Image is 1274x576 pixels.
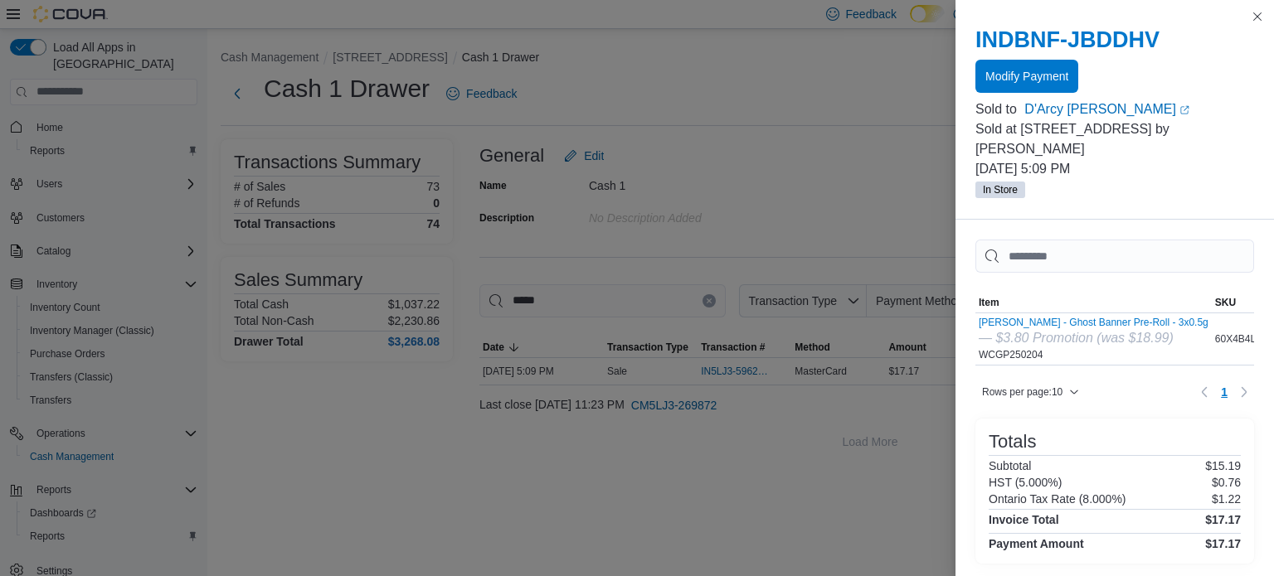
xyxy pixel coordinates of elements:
[989,476,1062,489] h6: HST (5.000%)
[1215,332,1263,346] span: 60X4B4LH
[1234,382,1254,402] button: Next page
[985,68,1068,85] span: Modify Payment
[1194,379,1254,405] nav: Pagination for table: MemoryTable from EuiInMemoryTable
[989,492,1126,506] h6: Ontario Tax Rate (8.000%)
[989,459,1031,472] h6: Subtotal
[975,382,1086,402] button: Rows per page:10
[1214,379,1234,405] ul: Pagination for table: MemoryTable from EuiInMemoryTable
[1247,7,1267,27] button: Close this dialog
[1205,513,1241,526] h4: $17.17
[1179,105,1189,115] svg: External link
[979,317,1208,328] button: [PERSON_NAME] - Ghost Banner Pre-Roll - 3x0.5g
[979,317,1208,361] div: WCGP250204
[975,99,1021,119] div: Sold to
[1024,99,1254,119] a: D'Arcy [PERSON_NAME]External link
[975,60,1078,93] button: Modify Payment
[1215,296,1236,309] span: SKU
[989,432,1036,452] h3: Totals
[983,182,1018,197] span: In Store
[975,182,1025,198] span: In Store
[975,27,1254,53] h2: INDBNF-JBDDHV
[1212,492,1241,506] p: $1.22
[975,159,1254,179] p: [DATE] 5:09 PM
[1212,476,1241,489] p: $0.76
[975,293,1212,312] button: Item
[979,328,1208,348] div: — $3.80 Promotion (was $18.99)
[1212,293,1267,312] button: SKU
[1214,379,1234,405] button: Page 1 of 1
[982,385,1062,399] span: Rows per page : 10
[1205,459,1241,472] p: $15.19
[975,240,1254,273] input: This is a search bar. As you type, the results lower in the page will automatically filter.
[975,119,1254,159] p: Sold at [STREET_ADDRESS] by [PERSON_NAME]
[1221,384,1228,400] span: 1
[979,296,999,309] span: Item
[989,513,1059,526] h4: Invoice Total
[1205,537,1241,550] h4: $17.17
[989,537,1084,550] h4: Payment Amount
[1194,382,1214,402] button: Previous page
